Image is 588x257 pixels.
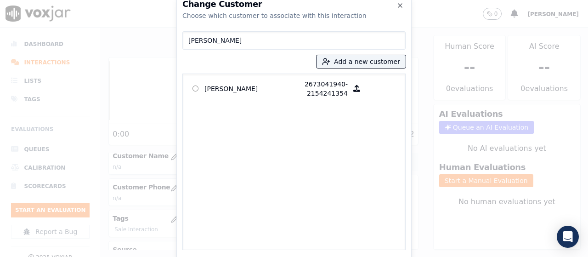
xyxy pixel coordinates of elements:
[348,80,366,98] button: [PERSON_NAME] 2673041940-2154241354
[192,86,198,91] input: [PERSON_NAME] 2673041940-2154241354
[204,80,276,98] p: [PERSON_NAME]
[182,31,406,50] input: Search Customers
[276,80,348,98] p: 2673041940-2154241354
[317,55,406,68] button: Add a new customer
[182,11,406,20] div: Choose which customer to associate with this interaction
[557,226,579,248] div: Open Intercom Messenger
